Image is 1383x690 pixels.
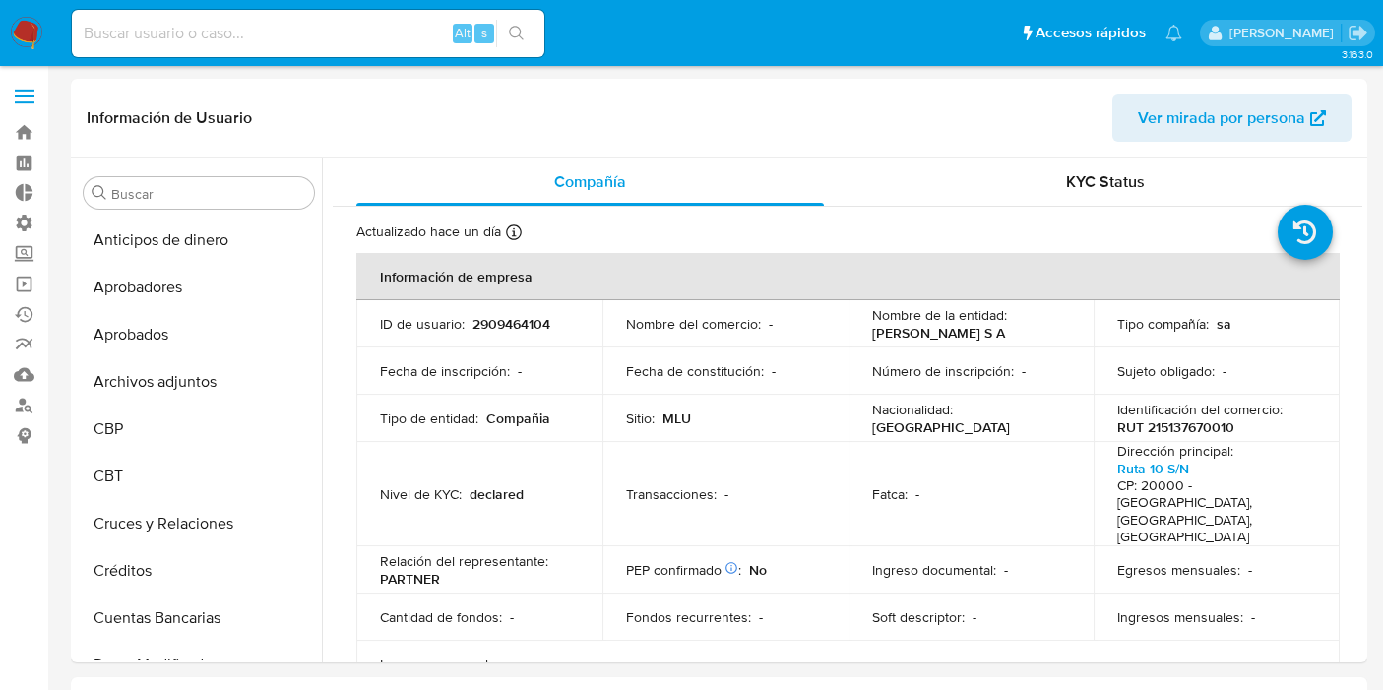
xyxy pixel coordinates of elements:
[380,409,478,427] p: Tipo de entidad :
[514,656,518,673] p: -
[472,315,550,333] p: 2909464104
[76,217,322,264] button: Anticipos de dinero
[111,185,306,203] input: Buscar
[510,608,514,626] p: -
[973,608,976,626] p: -
[724,485,728,503] p: -
[380,552,548,570] p: Relación del representante :
[1117,477,1308,546] h4: CP: 20000 - [GEOGRAPHIC_DATA], [GEOGRAPHIC_DATA], [GEOGRAPHIC_DATA]
[92,185,107,201] button: Buscar
[872,485,908,503] p: Fatca :
[759,608,763,626] p: -
[518,362,522,380] p: -
[76,406,322,453] button: CBP
[380,362,510,380] p: Fecha de inscripción :
[1004,561,1008,579] p: -
[626,561,741,579] p: PEP confirmado :
[626,409,655,427] p: Sitio :
[626,362,764,380] p: Fecha de constitución :
[662,409,691,427] p: MLU
[356,222,501,241] p: Actualizado hace un día
[76,547,322,595] button: Créditos
[380,485,462,503] p: Nivel de KYC :
[72,21,544,46] input: Buscar usuario o caso...
[87,108,252,128] h1: Información de Usuario
[915,485,919,503] p: -
[380,656,506,673] p: Ingresos mensuales :
[1117,315,1209,333] p: Tipo compañía :
[626,485,717,503] p: Transacciones :
[76,500,322,547] button: Cruces y Relaciones
[872,561,996,579] p: Ingreso documental :
[380,608,502,626] p: Cantidad de fondos :
[872,306,1007,324] p: Nombre de la entidad :
[76,264,322,311] button: Aprobadores
[1117,442,1233,460] p: Dirección principal :
[749,561,767,579] p: No
[1117,561,1240,579] p: Egresos mensuales :
[1229,24,1341,42] p: agustin.duran@mercadolibre.com
[76,595,322,642] button: Cuentas Bancarias
[1117,459,1189,478] a: Ruta 10 S/N
[772,362,776,380] p: -
[380,315,465,333] p: ID de usuario :
[455,24,471,42] span: Alt
[1117,608,1243,626] p: Ingresos mensuales :
[496,20,536,47] button: search-icon
[1217,315,1231,333] p: sa
[1036,23,1146,43] span: Accesos rápidos
[1251,608,1255,626] p: -
[380,570,440,588] p: PARTNER
[486,409,550,427] p: Compañia
[76,358,322,406] button: Archivos adjuntos
[554,170,626,193] span: Compañía
[872,608,965,626] p: Soft descriptor :
[76,453,322,500] button: CBT
[1348,23,1368,43] a: Salir
[872,324,1005,342] p: [PERSON_NAME] S A
[1066,170,1145,193] span: KYC Status
[1248,561,1252,579] p: -
[356,253,1340,300] th: Información de empresa
[470,485,524,503] p: declared
[481,24,487,42] span: s
[1223,362,1226,380] p: -
[76,311,322,358] button: Aprobados
[872,362,1014,380] p: Número de inscripción :
[1138,94,1305,142] span: Ver mirada por persona
[1117,362,1215,380] p: Sujeto obligado :
[1165,25,1182,41] a: Notificaciones
[1022,362,1026,380] p: -
[769,315,773,333] p: -
[626,315,761,333] p: Nombre del comercio :
[76,642,322,689] button: Datos Modificados
[872,418,1010,436] p: [GEOGRAPHIC_DATA]
[626,608,751,626] p: Fondos recurrentes :
[1112,94,1352,142] button: Ver mirada por persona
[1117,401,1283,418] p: Identificación del comercio :
[1117,418,1234,436] p: RUT 215137670010
[872,401,953,418] p: Nacionalidad :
